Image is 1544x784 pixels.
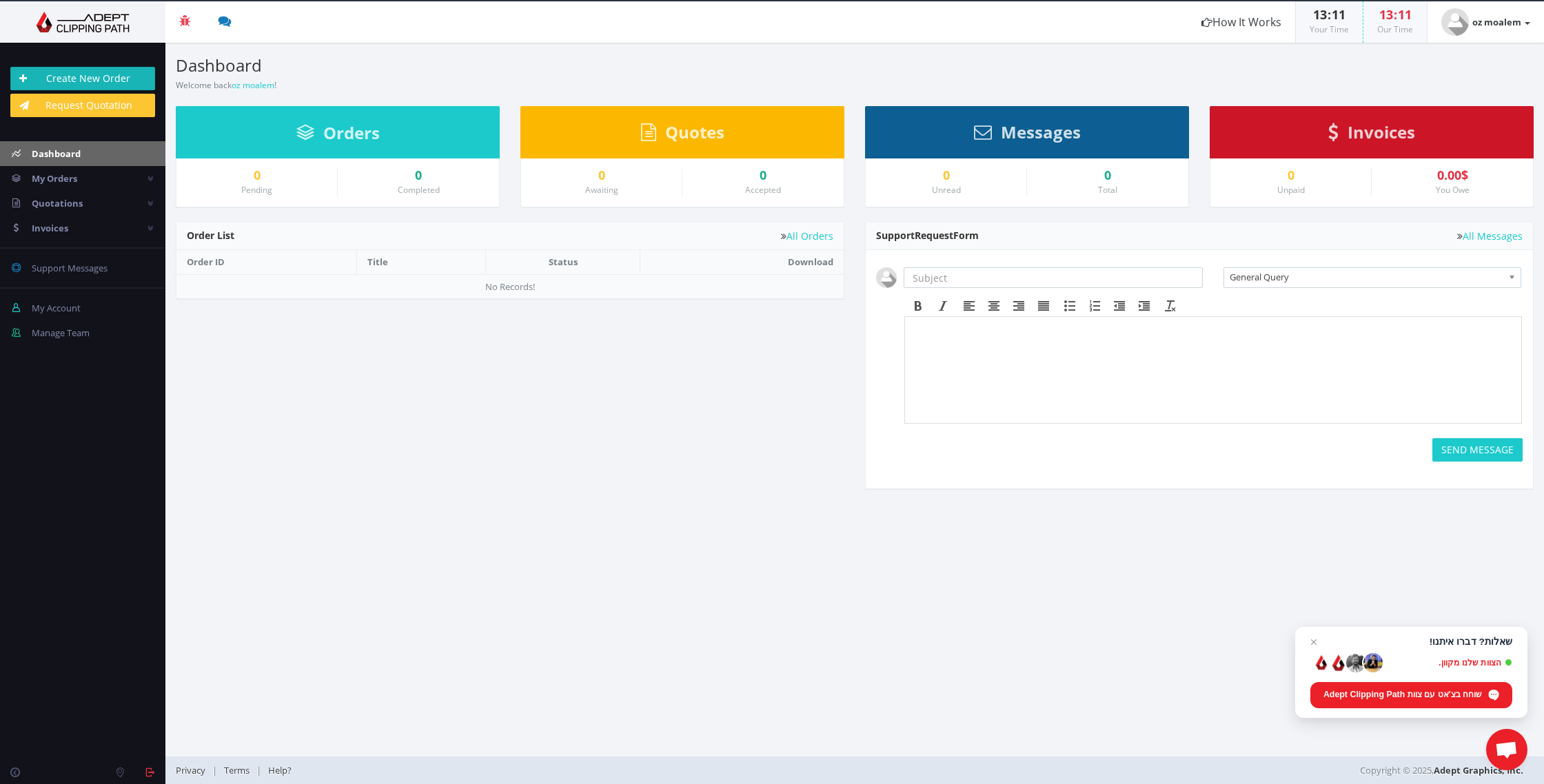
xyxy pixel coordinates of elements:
button: SEND MESSAGE [1432,438,1523,462]
a: פתח צ'אט [1486,729,1527,770]
a: 0 [693,169,833,183]
span: Invoices [32,222,68,234]
small: Total [1098,184,1117,196]
span: My Orders [32,172,77,185]
a: How It Works [1188,1,1295,43]
span: Request [915,229,953,242]
span: Copyright © 2025, [1360,763,1523,777]
a: Privacy [176,764,212,776]
span: 11 [1332,6,1345,23]
small: Awaiting [585,184,618,196]
small: Completed [398,184,440,196]
span: Dashboard [32,147,81,160]
span: 13 [1313,6,1327,23]
a: Adept Graphics, Inc. [1434,764,1523,776]
div: Align right [1006,297,1031,315]
small: Unpaid [1277,184,1305,196]
img: user_default.jpg [876,267,897,288]
span: Messages [1001,121,1081,143]
a: oz moalem [232,79,274,91]
a: Create New Order [10,67,155,90]
th: Status [486,250,640,274]
small: Unread [932,184,961,196]
img: user_default.jpg [1441,8,1469,36]
a: 0 [876,169,1016,183]
a: 0 [1221,169,1361,183]
small: You Owe [1436,184,1470,196]
div: Increase indent [1132,297,1157,315]
div: 0 [1037,169,1178,183]
small: Pending [241,184,272,196]
a: All Orders [781,231,833,241]
small: Our Time [1377,23,1413,35]
span: Invoices [1348,121,1415,143]
div: Bullet list [1057,297,1082,315]
a: All Messages [1457,231,1523,241]
div: Numbered list [1082,297,1107,315]
th: Download [640,250,844,274]
span: General Query [1230,268,1503,286]
a: Quotes [641,129,724,141]
span: Quotations [32,197,83,209]
span: שוחח בצ'אט עם צוות Adept Clipping Path [1323,688,1482,701]
a: Messages [974,129,1081,141]
div: Clear formatting [1158,297,1183,315]
a: Terms [217,764,256,776]
span: Quotes [665,121,724,143]
div: Align center [982,297,1006,315]
a: Help? [261,764,298,776]
a: Request Quotation [10,94,155,117]
a: 0 [348,169,489,183]
div: Italic [931,297,955,315]
th: Order ID [176,250,357,274]
h3: Dashboard [176,56,844,74]
span: 11 [1398,6,1412,23]
span: שאלות? דברו איתנו! [1310,637,1512,648]
small: Your Time [1310,23,1349,35]
span: Orders [323,121,380,144]
a: 0 [187,169,327,183]
small: Welcome back ! [176,79,276,91]
span: : [1393,6,1398,23]
strong: oz moalem [1472,16,1521,28]
div: 0.00$ [1382,169,1523,183]
small: Accepted [745,184,781,196]
div: Decrease indent [1107,297,1132,315]
td: No Records! [176,274,844,298]
span: Manage Team [32,327,90,339]
span: הצוות שלנו מקוון. [1388,658,1512,668]
span: Order List [187,229,234,242]
span: My Account [32,302,81,314]
div: | | [176,756,1081,784]
input: Subject [904,267,1203,288]
span: Support Form [876,229,979,242]
div: Justify [1031,297,1056,315]
a: Invoices [1328,129,1415,141]
span: שוחח בצ'אט עם צוות Adept Clipping Path [1310,682,1512,708]
div: Bold [906,297,931,315]
a: oz moalem [1428,1,1544,43]
iframe: Rich Text Area. Press ALT-F9 for menu. Press ALT-F10 for toolbar. Press ALT-0 for help [905,317,1521,423]
a: Orders [296,130,380,142]
span: 13 [1379,6,1393,23]
img: Adept Graphics [10,12,155,32]
th: Title [357,250,486,274]
span: : [1327,6,1332,23]
span: Support Messages [32,262,108,274]
div: Align left [957,297,982,315]
a: 0 [531,169,671,183]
